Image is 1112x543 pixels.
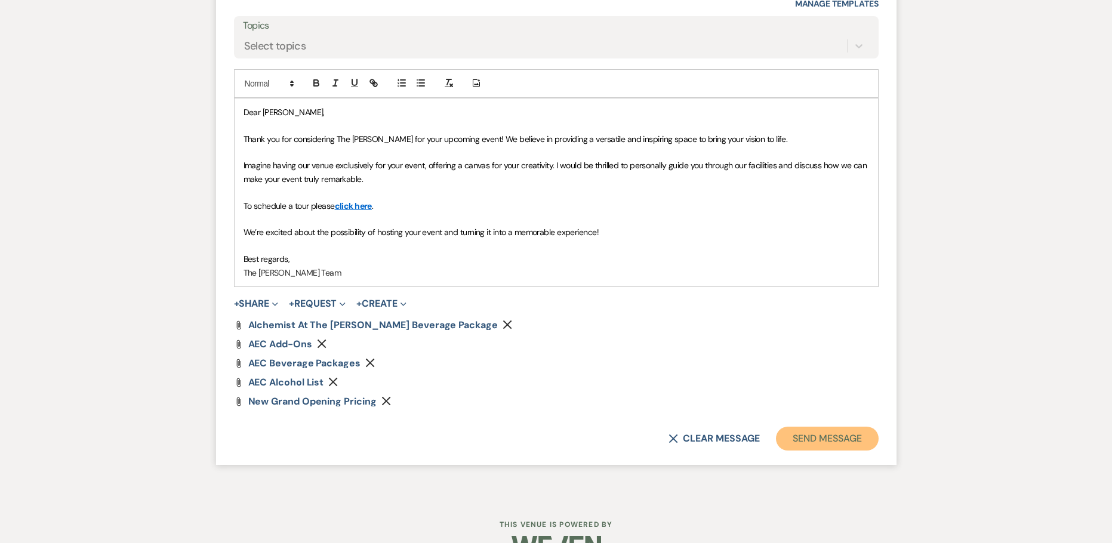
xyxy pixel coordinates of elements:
[248,319,498,331] span: Alchemist at The [PERSON_NAME] Beverage Package
[776,427,878,451] button: Send Message
[248,320,498,330] a: Alchemist at The [PERSON_NAME] Beverage Package
[244,227,599,237] span: We’re excited about the possibility of hosting your event and turning it into a memorable experie...
[234,299,279,308] button: Share
[248,357,361,369] span: AEC Beverage Packages
[372,200,373,211] span: .
[243,17,870,35] label: Topics
[289,299,294,308] span: +
[356,299,362,308] span: +
[248,397,377,406] a: New Grand Opening Pricing
[248,376,324,388] span: AEC Alcohol List
[248,395,377,408] span: New Grand Opening Pricing
[244,200,335,211] span: To schedule a tour please
[244,266,869,279] p: The [PERSON_NAME] Team
[289,299,346,308] button: Request
[244,107,325,118] span: Dear [PERSON_NAME],
[248,340,312,349] a: AEC Add-Ons
[335,200,372,211] a: click here
[248,378,324,387] a: AEC Alcohol List
[244,134,788,144] span: Thank you for considering The [PERSON_NAME] for your upcoming event! We believe in providing a ve...
[669,434,759,443] button: Clear message
[244,160,869,184] span: Imagine having our venue exclusively for your event, offering a canvas for your creativity. I wou...
[356,299,406,308] button: Create
[244,254,290,264] span: Best regards,
[248,338,312,350] span: AEC Add-Ons
[248,359,361,368] a: AEC Beverage Packages
[244,38,306,54] div: Select topics
[234,299,239,308] span: +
